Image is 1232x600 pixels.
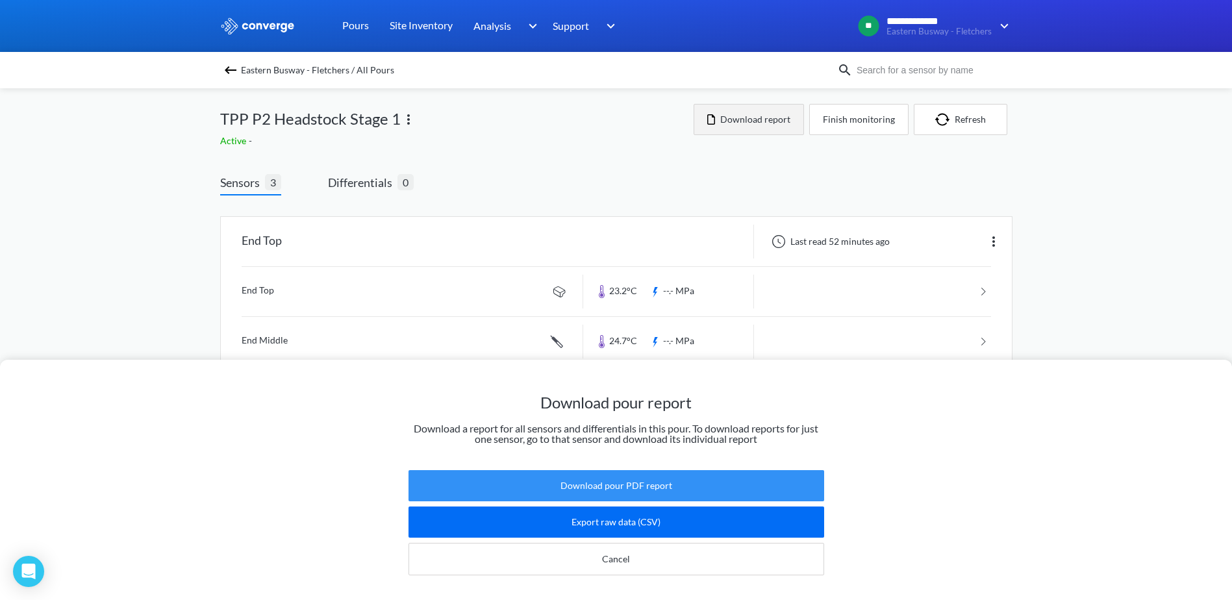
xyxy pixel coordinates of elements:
img: downArrow.svg [992,18,1012,34]
input: Search for a sensor by name [853,63,1010,77]
img: icon-search.svg [837,62,853,78]
span: Eastern Busway - Fletchers [886,27,992,36]
button: Download pour PDF report [409,470,824,501]
img: downArrow.svg [520,18,540,34]
img: backspace.svg [223,62,238,78]
button: Cancel [409,543,824,575]
button: Export raw data (CSV) [409,506,824,538]
span: Eastern Busway - Fletchers / All Pours [241,61,394,79]
div: Open Intercom Messenger [13,556,44,587]
img: logo_ewhite.svg [220,18,295,34]
img: downArrow.svg [598,18,619,34]
span: Support [553,18,589,34]
p: Download a report for all sensors and differentials in this pour. To download reports for just on... [409,423,824,444]
h1: Download pour report [409,392,824,413]
span: Analysis [473,18,511,34]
